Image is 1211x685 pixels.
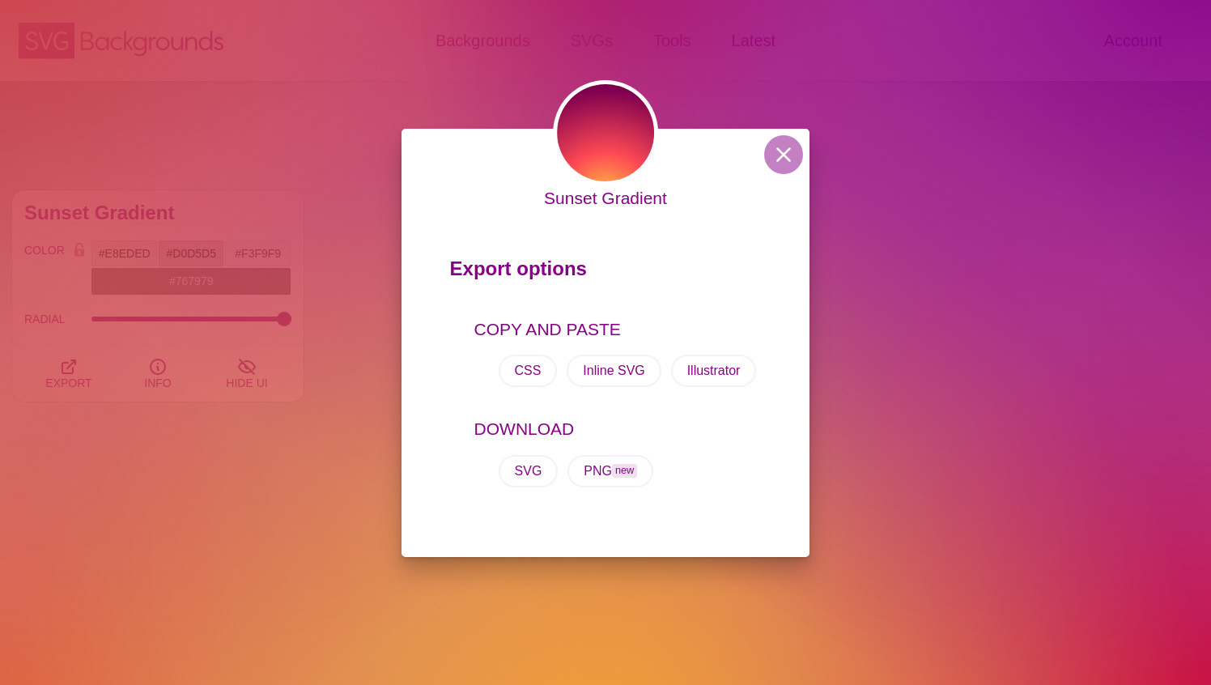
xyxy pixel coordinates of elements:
p: Export options [450,250,762,296]
p: DOWNLOAD [474,416,762,442]
button: SVG [499,455,559,487]
button: Illustrator [671,355,757,387]
button: CSS [499,355,558,387]
span: new [612,464,637,478]
button: PNGnew [567,455,653,487]
button: Inline SVG [567,355,661,387]
p: Sunset Gradient [544,185,667,211]
img: glowing yellow warming the purple vector sky [553,80,658,185]
p: COPY AND PASTE [474,317,762,342]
